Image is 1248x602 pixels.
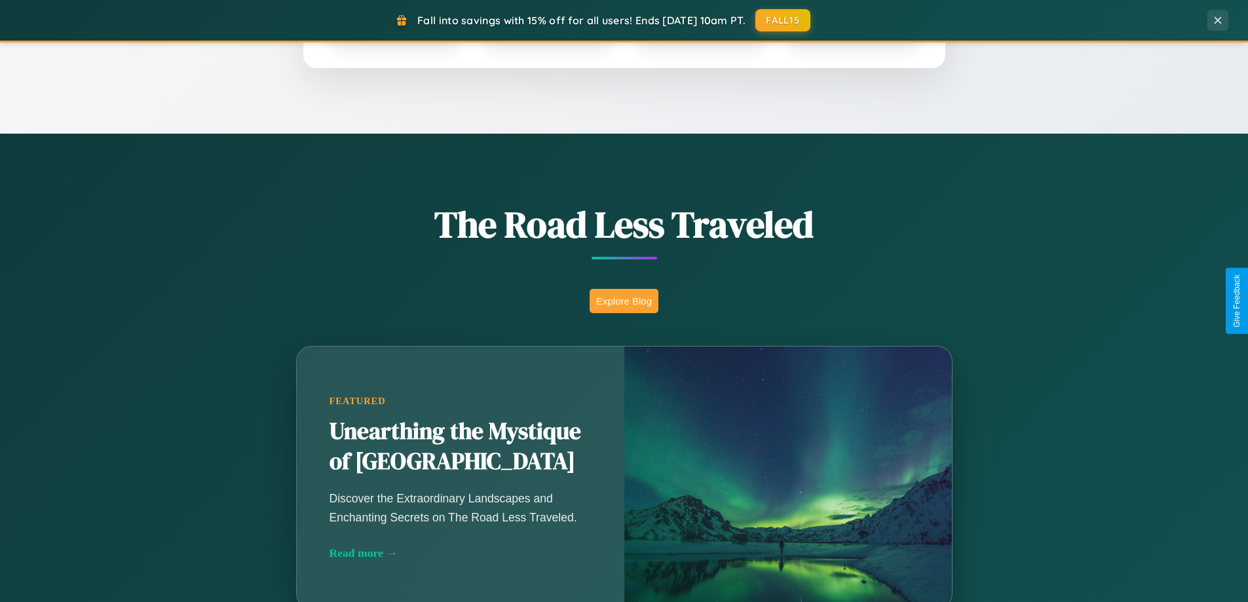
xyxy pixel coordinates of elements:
h1: The Road Less Traveled [231,199,1017,250]
span: Fall into savings with 15% off for all users! Ends [DATE] 10am PT. [417,14,746,27]
p: Discover the Extraordinary Landscapes and Enchanting Secrets on The Road Less Traveled. [330,489,592,526]
div: Read more → [330,546,592,560]
button: Explore Blog [590,289,658,313]
div: Featured [330,396,592,407]
h2: Unearthing the Mystique of [GEOGRAPHIC_DATA] [330,417,592,477]
div: Give Feedback [1232,274,1241,328]
button: FALL15 [755,9,810,31]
